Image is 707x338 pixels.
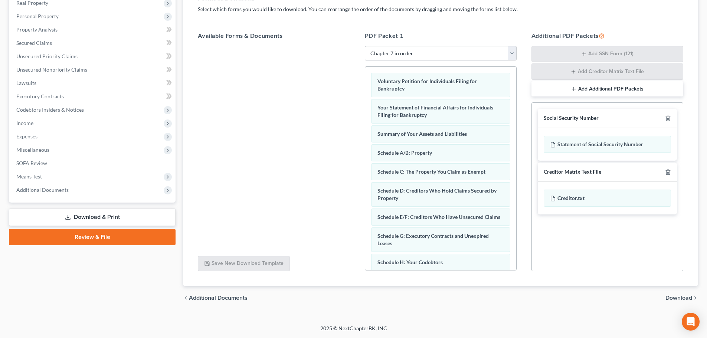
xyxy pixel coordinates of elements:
span: Schedule G: Executory Contracts and Unexpired Leases [377,233,489,246]
span: Schedule C: The Property You Claim as Exempt [377,168,485,175]
button: Add Additional PDF Packets [531,81,683,97]
span: Unsecured Nonpriority Claims [16,66,87,73]
span: Download [665,295,692,301]
button: Add Creditor Matrix Text File [531,63,683,80]
h5: Additional PDF Packets [531,31,683,40]
a: SOFA Review [10,157,176,170]
span: Property Analysis [16,26,58,33]
span: Schedule E/F: Creditors Who Have Unsecured Claims [377,214,500,220]
div: Statement of Social Security Number [544,136,671,153]
p: Select which forms you would like to download. You can rearrange the order of the documents by dr... [198,6,683,13]
button: Download chevron_right [665,295,698,301]
span: Voluntary Petition for Individuals Filing for Bankruptcy [377,78,477,92]
span: SOFA Review [16,160,47,166]
div: Creditor.txt [544,190,671,207]
span: Personal Property [16,13,59,19]
div: Open Intercom Messenger [682,313,700,331]
span: Schedule A/B: Property [377,150,432,156]
span: Additional Documents [189,295,248,301]
div: 2025 © NextChapterBK, INC [142,325,565,338]
button: Add SSN Form (121) [531,46,683,62]
h5: PDF Packet 1 [365,31,517,40]
a: Lawsuits [10,76,176,90]
span: Additional Documents [16,187,69,193]
a: Secured Claims [10,36,176,50]
span: Income [16,120,33,126]
span: Schedule H: Your Codebtors [377,259,443,265]
a: Review & File [9,229,176,245]
a: Unsecured Priority Claims [10,50,176,63]
span: Codebtors Insiders & Notices [16,106,84,113]
h5: Available Forms & Documents [198,31,350,40]
span: Expenses [16,133,37,140]
a: Unsecured Nonpriority Claims [10,63,176,76]
span: Lawsuits [16,80,36,86]
a: Property Analysis [10,23,176,36]
span: Schedule D: Creditors Who Hold Claims Secured by Property [377,187,497,201]
span: Your Statement of Financial Affairs for Individuals Filing for Bankruptcy [377,104,493,118]
i: chevron_right [692,295,698,301]
span: Summary of Your Assets and Liabilities [377,131,467,137]
span: Means Test [16,173,42,180]
i: chevron_left [183,295,189,301]
button: Save New Download Template [198,256,290,272]
span: Miscellaneous [16,147,49,153]
a: chevron_left Additional Documents [183,295,248,301]
span: Executory Contracts [16,93,64,99]
a: Executory Contracts [10,90,176,103]
a: Download & Print [9,209,176,226]
span: Secured Claims [16,40,52,46]
div: Creditor Matrix Text File [544,168,601,175]
div: Social Security Number [544,115,599,122]
span: Unsecured Priority Claims [16,53,78,59]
